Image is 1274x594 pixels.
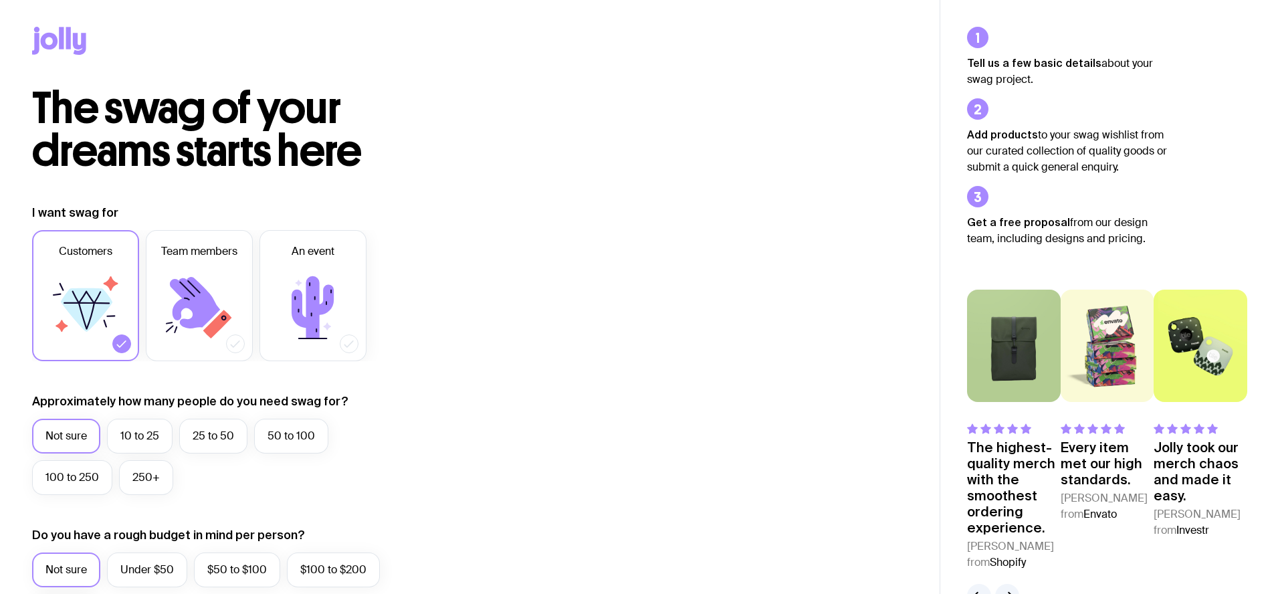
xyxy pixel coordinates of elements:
label: Under $50 [107,553,187,587]
p: from our design team, including designs and pricing. [967,214,1168,247]
strong: Add products [967,128,1038,140]
span: Envato [1083,507,1117,521]
span: Customers [59,243,112,260]
cite: [PERSON_NAME] from [1061,490,1154,522]
label: 100 to 250 [32,460,112,495]
p: Jolly took our merch chaos and made it easy. [1154,439,1247,504]
label: $50 to $100 [194,553,280,587]
span: Team members [161,243,237,260]
label: 250+ [119,460,173,495]
strong: Get a free proposal [967,216,1070,228]
p: Every item met our high standards. [1061,439,1154,488]
label: Not sure [32,553,100,587]
p: about your swag project. [967,55,1168,88]
label: Not sure [32,419,100,454]
p: The highest-quality merch with the smoothest ordering experience. [967,439,1061,536]
label: Approximately how many people do you need swag for? [32,393,348,409]
label: I want swag for [32,205,118,221]
p: to your swag wishlist from our curated collection of quality goods or submit a quick general enqu... [967,126,1168,175]
cite: [PERSON_NAME] from [967,538,1061,571]
cite: [PERSON_NAME] from [1154,506,1247,538]
label: 25 to 50 [179,419,247,454]
label: 10 to 25 [107,419,173,454]
strong: Tell us a few basic details [967,57,1101,69]
span: Investr [1176,523,1209,537]
label: 50 to 100 [254,419,328,454]
label: $100 to $200 [287,553,380,587]
span: Shopify [990,555,1026,569]
span: The swag of your dreams starts here [32,82,362,177]
label: Do you have a rough budget in mind per person? [32,527,305,543]
span: An event [292,243,334,260]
